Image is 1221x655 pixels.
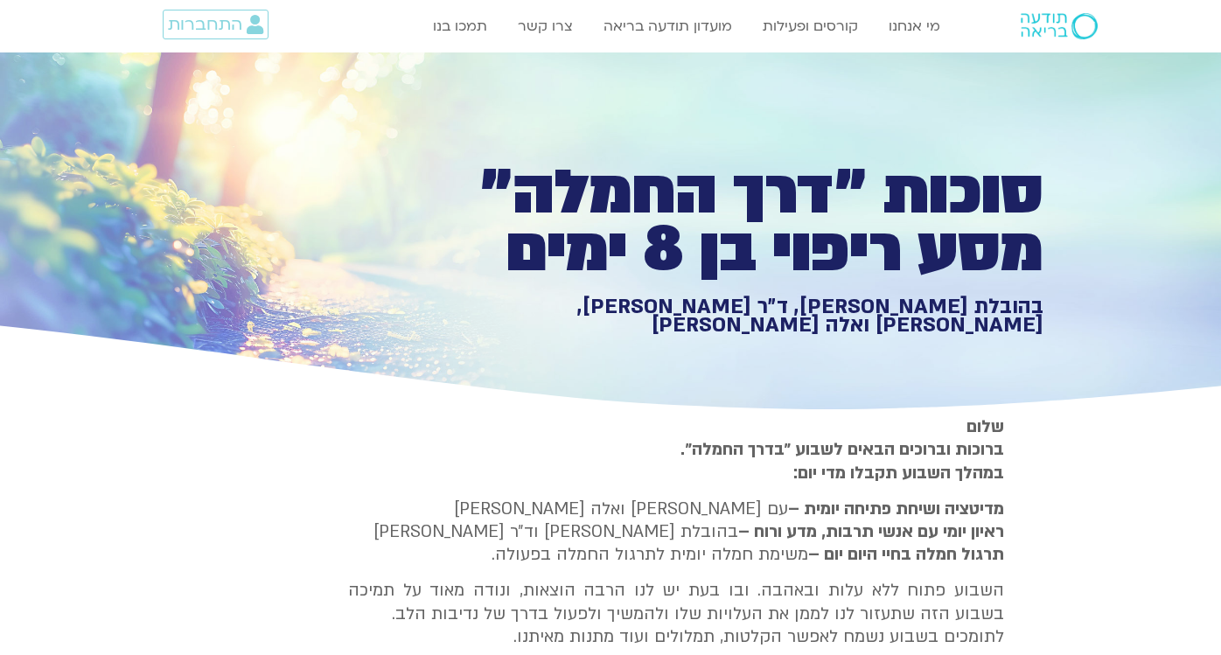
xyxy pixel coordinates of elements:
[348,579,1004,648] p: השבוע פתוח ללא עלות ובאהבה. ובו בעת יש לנו הרבה הוצאות, ונודה מאוד על תמיכה בשבוע הזה שתעזור לנו ...
[163,10,269,39] a: התחברות
[880,10,949,43] a: מי אנחנו
[808,543,1004,566] b: תרגול חמלה בחיי היום יום –
[738,520,1004,543] b: ראיון יומי עם אנשי תרבות, מדע ורוח –
[680,438,1004,484] strong: ברוכות וברוכים הבאים לשבוע ״בדרך החמלה״. במהלך השבוע תקבלו מדי יום:
[437,297,1043,335] h1: בהובלת [PERSON_NAME], ד״ר [PERSON_NAME], [PERSON_NAME] ואלה [PERSON_NAME]
[966,415,1004,438] strong: שלום
[509,10,582,43] a: צרו קשר
[754,10,867,43] a: קורסים ופעילות
[424,10,496,43] a: תמכו בנו
[595,10,741,43] a: מועדון תודעה בריאה
[1021,13,1098,39] img: תודעה בריאה
[437,164,1043,279] h1: סוכות ״דרך החמלה״ מסע ריפוי בן 8 ימים
[168,15,242,34] span: התחברות
[348,498,1004,567] p: עם [PERSON_NAME] ואלה [PERSON_NAME] בהובלת [PERSON_NAME] וד״ר [PERSON_NAME] משימת חמלה יומית לתרג...
[788,498,1004,520] strong: מדיטציה ושיחת פתיחה יומית –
